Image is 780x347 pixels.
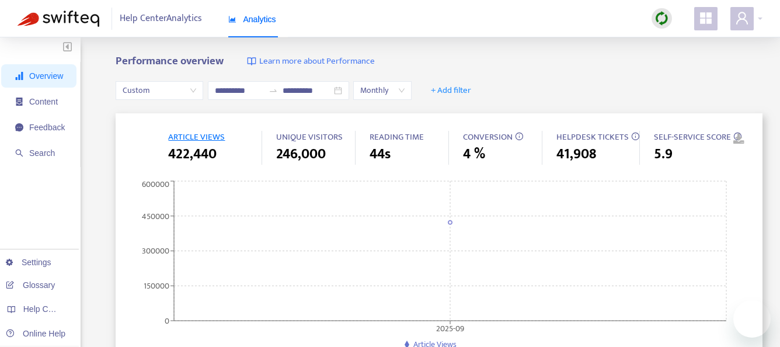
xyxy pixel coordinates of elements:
[370,144,391,165] span: 44s
[654,130,731,144] span: SELF-SERVICE SCORE
[699,11,713,25] span: appstore
[269,86,278,95] span: to
[733,300,771,338] iframe: Button to launch messaging window, conversation in progress
[116,52,224,70] b: Performance overview
[463,144,485,165] span: 4 %
[165,314,169,327] tspan: 0
[228,15,276,24] span: Analytics
[123,82,196,99] span: Custom
[29,148,55,158] span: Search
[23,304,71,314] span: Help Centers
[168,144,217,165] span: 422,440
[463,130,513,144] span: CONVERSION
[556,144,596,165] span: 41,908
[120,8,202,30] span: Help Center Analytics
[360,82,405,99] span: Monthly
[259,55,375,68] span: Learn more about Performance
[436,321,464,335] tspan: 2025-09
[276,130,343,144] span: UNIQUE VISITORS
[144,279,169,293] tspan: 150000
[735,11,749,25] span: user
[269,86,278,95] span: swap-right
[247,55,375,68] a: Learn more about Performance
[29,71,63,81] span: Overview
[168,130,225,144] span: ARTICLE VIEWS
[15,123,23,131] span: message
[142,178,169,191] tspan: 600000
[370,130,424,144] span: READING TIME
[556,130,629,144] span: HELPDESK TICKETS
[228,15,236,23] span: area-chart
[142,209,169,223] tspan: 450000
[29,97,58,106] span: Content
[18,11,99,27] img: Swifteq
[654,11,669,26] img: sync.dc5367851b00ba804db3.png
[29,123,65,132] span: Feedback
[422,81,480,100] button: + Add filter
[15,72,23,80] span: signal
[276,144,326,165] span: 246,000
[142,244,169,258] tspan: 300000
[6,329,65,338] a: Online Help
[654,144,673,165] span: 5.9
[6,280,55,290] a: Glossary
[15,149,23,157] span: search
[431,84,471,98] span: + Add filter
[15,98,23,106] span: container
[6,258,51,267] a: Settings
[247,57,256,66] img: image-link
